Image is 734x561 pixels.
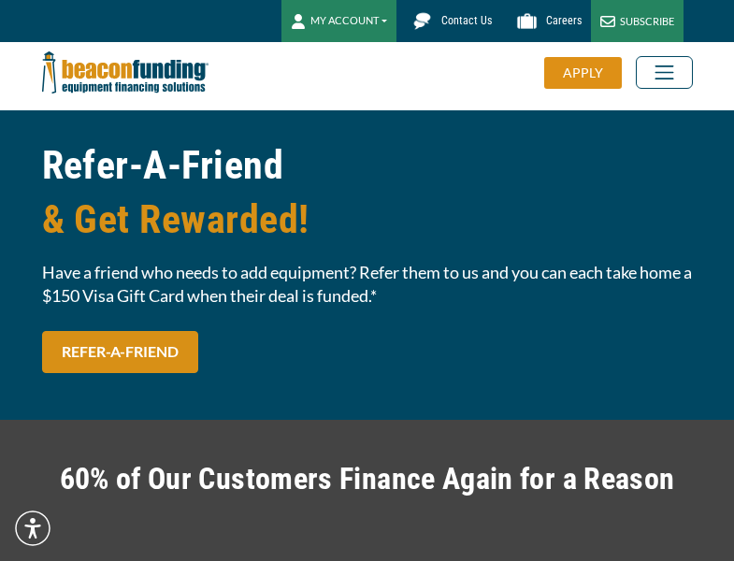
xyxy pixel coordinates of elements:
div: APPLY [544,57,622,89]
a: APPLY [544,57,636,89]
span: Careers [546,14,582,27]
h1: Refer-A-Friend [42,138,693,247]
span: & Get Rewarded! [42,193,693,247]
h2: 60% of Our Customers Finance Again for a Reason [42,457,693,500]
a: Careers [501,5,591,37]
button: Toggle navigation [636,56,693,89]
img: Beacon Funding Corporation logo [42,42,209,103]
img: Beacon Funding Careers [511,5,543,37]
a: Contact Us [396,5,501,37]
span: Contact Us [441,14,492,27]
img: Beacon Funding chat [406,5,439,37]
span: Have a friend who needs to add equipment? Refer them to us and you can each take home a $150 Visa... [42,261,693,308]
a: REFER-A-FRIEND [42,331,198,373]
